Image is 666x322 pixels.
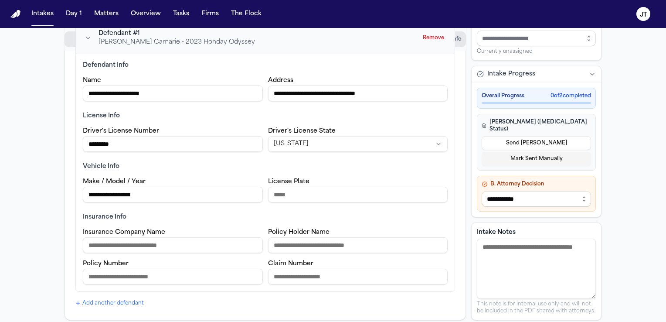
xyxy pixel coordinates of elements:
[268,269,448,284] input: Defendant claim number
[65,32,143,46] button: Go to Incident & Liability
[268,237,448,253] input: Defendant policy holder name
[83,269,263,284] input: Defendant policy number
[477,48,533,55] span: Currently unassigned
[83,162,448,171] div: Vehicle Info
[268,229,330,236] label: Policy Holder Name
[268,136,448,152] button: State select
[83,61,448,70] div: Defendant Info
[91,6,122,22] button: Matters
[477,31,596,46] input: Assign to staff member
[419,31,448,45] button: Remove
[75,300,144,307] button: Add another defendant
[62,6,85,22] button: Day 1
[482,136,591,150] button: Send [PERSON_NAME]
[477,301,596,315] p: This note is for internal use only and will not be included in the PDF shared with attorneys.
[472,66,601,82] button: Intake Progress
[268,178,309,185] label: License Plate
[487,70,535,79] span: Intake Progress
[83,128,159,134] label: Driver's License Number
[477,228,596,237] label: Intake Notes
[99,38,416,47] div: [PERSON_NAME] Camarie • 2023 Honday Odyssey
[482,152,591,166] button: Mark Sent Manually
[268,77,293,84] label: Address
[170,6,193,22] button: Tasks
[83,29,416,47] div: Collapse defendant details
[482,92,524,99] span: Overall Progress
[550,92,591,99] span: 0 of 2 completed
[10,10,21,18] img: Finch Logo
[28,6,57,22] button: Intakes
[83,229,165,236] label: Insurance Company Name
[477,239,596,299] textarea: Intake notes
[127,6,164,22] button: Overview
[83,178,146,185] label: Make / Model / Year
[99,29,140,38] span: Defendant # 1
[83,213,448,222] div: Insurance Info
[83,260,129,267] label: Policy Number
[198,6,222,22] button: Firms
[82,300,144,307] span: Add another defendant
[10,10,21,18] a: Home
[83,77,101,84] label: Name
[482,119,591,133] h4: [PERSON_NAME] ([MEDICAL_DATA] Status)
[83,112,448,120] div: License Info
[83,237,263,253] input: Defendant insurance company name
[482,181,591,188] h4: B. Attorney Decision
[268,128,336,134] label: Driver's License State
[228,6,265,22] button: The Flock
[268,260,313,267] label: Claim Number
